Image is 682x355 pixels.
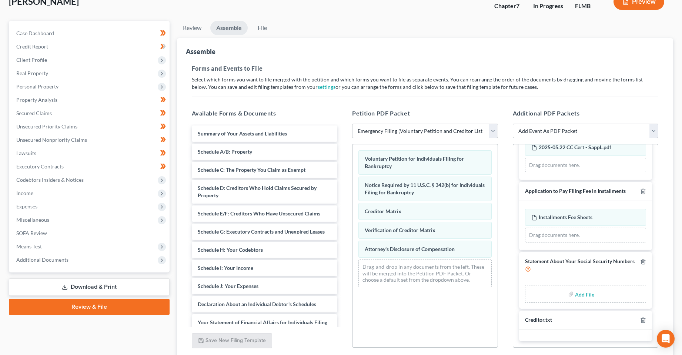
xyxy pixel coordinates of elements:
[198,130,287,137] span: Summary of Your Assets and Liabilities
[16,83,58,90] span: Personal Property
[16,217,49,223] span: Miscellaneous
[192,109,338,118] h5: Available Forms & Documents
[16,123,77,130] span: Unsecured Priority Claims
[210,21,248,35] a: Assemble
[198,148,252,155] span: Schedule A/B: Property
[198,265,253,271] span: Schedule I: Your Income
[9,278,170,296] a: Download & Print
[10,160,170,173] a: Executory Contracts
[198,167,305,173] span: Schedule C: The Property You Claim as Exempt
[16,230,47,236] span: SOFA Review
[525,158,646,173] div: Drag documents here.
[192,333,272,349] button: Save New Filing Template
[16,163,64,170] span: Executory Contracts
[198,247,263,253] span: Schedule H: Your Codebtors
[186,47,215,56] div: Assemble
[525,188,626,194] span: Application to Pay Filing Fee in Installments
[16,257,68,263] span: Additional Documents
[251,21,274,35] a: File
[513,109,659,118] h5: Additional PDF Packets
[16,190,33,196] span: Income
[10,227,170,240] a: SOFA Review
[16,177,84,183] span: Codebtors Insiders & Notices
[494,2,521,10] div: Chapter
[539,144,611,150] span: 2025-05.22 CC Cert - SappL.pdf
[198,283,258,289] span: Schedule J: Your Expenses
[16,137,87,143] span: Unsecured Nonpriority Claims
[16,150,36,156] span: Lawsuits
[16,110,52,116] span: Secured Claims
[10,27,170,40] a: Case Dashboard
[16,30,54,36] span: Case Dashboard
[16,243,42,249] span: Means Test
[525,258,635,264] span: Statement About Your Social Security Numbers
[525,228,646,242] div: Drag documents here.
[358,259,492,287] div: Drag-and-drop in any documents from the left. These will be merged into the Petition PDF Packet. ...
[318,84,335,90] a: settings
[365,155,464,169] span: Voluntary Petition for Individuals Filing for Bankruptcy
[16,97,57,103] span: Property Analysis
[10,133,170,147] a: Unsecured Nonpriority Claims
[533,2,563,10] div: In Progress
[657,330,675,348] div: Open Intercom Messenger
[10,40,170,53] a: Credit Report
[365,246,455,252] span: Attorney's Disclosure of Compensation
[365,182,485,195] span: Notice Required by 11 U.S.C. § 342(b) for Individuals Filing for Bankruptcy
[198,301,316,307] span: Declaration About an Individual Debtor's Schedules
[192,64,659,73] h5: Forms and Events to File
[10,107,170,120] a: Secured Claims
[539,214,592,220] span: Installments Fee Sheets
[16,57,47,63] span: Client Profile
[16,70,48,76] span: Real Property
[575,2,602,10] div: FLMB
[198,319,327,333] span: Your Statement of Financial Affairs for Individuals Filing for Bankruptcy
[352,110,410,117] span: Petition PDF Packet
[16,203,37,210] span: Expenses
[365,227,435,233] span: Verification of Creditor Matrix
[192,76,659,91] p: Select which forms you want to file merged with the petition and which forms you want to file as ...
[525,317,552,324] div: Creditor.txt
[365,208,401,214] span: Creditor Matrix
[198,210,320,217] span: Schedule E/F: Creditors Who Have Unsecured Claims
[198,185,317,198] span: Schedule D: Creditors Who Hold Claims Secured by Property
[198,228,325,235] span: Schedule G: Executory Contracts and Unexpired Leases
[10,93,170,107] a: Property Analysis
[516,2,519,9] span: 7
[10,147,170,160] a: Lawsuits
[177,21,207,35] a: Review
[16,43,48,50] span: Credit Report
[9,299,170,315] a: Review & File
[10,120,170,133] a: Unsecured Priority Claims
